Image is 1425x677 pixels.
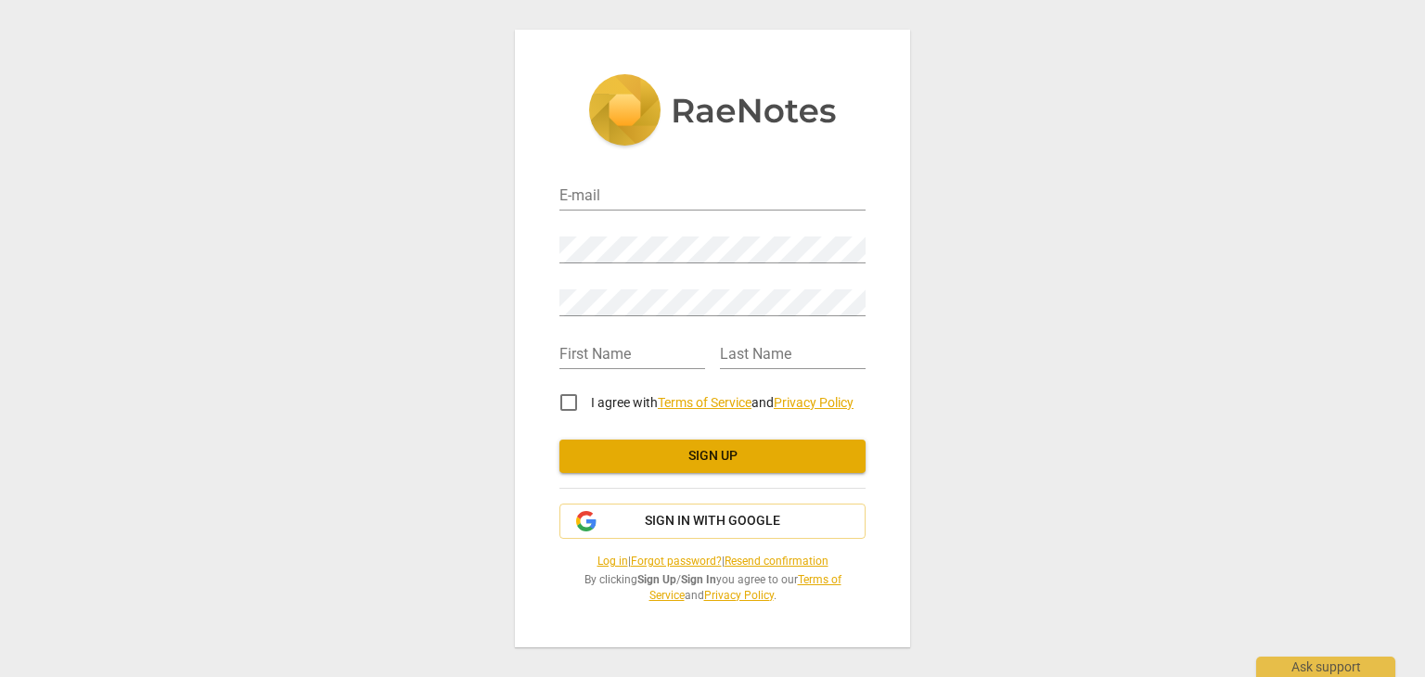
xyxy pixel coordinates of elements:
a: Resend confirmation [725,555,828,568]
span: | | [559,554,866,569]
a: Terms of Service [658,395,751,410]
span: Sign up [574,447,851,466]
a: Privacy Policy [704,589,774,602]
a: Privacy Policy [774,395,854,410]
a: Forgot password? [631,555,722,568]
a: Log in [597,555,628,568]
img: 5ac2273c67554f335776073100b6d88f.svg [588,74,837,150]
button: Sign up [559,440,866,473]
span: Sign in with Google [645,512,780,530]
b: Sign In [681,573,716,586]
a: Terms of Service [649,573,841,602]
button: Sign in with Google [559,504,866,539]
div: Ask support [1256,657,1395,677]
span: By clicking / you agree to our and . [559,572,866,603]
span: I agree with and [591,395,854,410]
b: Sign Up [637,573,676,586]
